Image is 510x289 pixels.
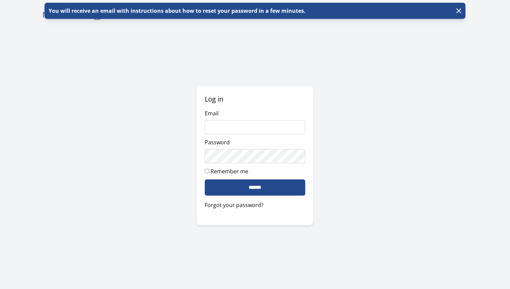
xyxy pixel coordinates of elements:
label: Remember me [210,168,248,175]
a: Forgot your password? [205,201,306,209]
h2: Log in [205,94,306,104]
label: Password [205,139,230,146]
p: You will receive an email with instructions about how to reset your password in a few minutes. [47,7,306,15]
label: Email [205,110,219,117]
